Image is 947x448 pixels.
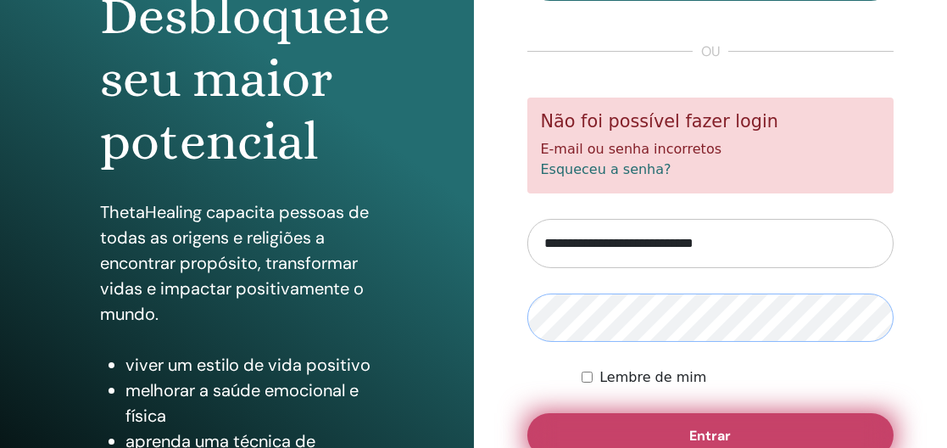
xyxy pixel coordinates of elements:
[701,42,720,60] font: ou
[125,379,359,427] font: melhorar a saúde emocional e física
[582,367,894,388] div: Mantenha-me autenticado indefinidamente ou até que eu faça logout manualmente
[541,111,779,132] font: Não foi possível fazer login
[599,369,706,385] font: Lembre de mim
[689,427,731,445] font: Entrar
[541,161,671,177] a: Esqueceu a senha?
[125,354,370,376] font: viver um estilo de vida positivo
[100,201,369,325] font: ThetaHealing capacita pessoas de todas as origens e religiões a encontrar propósito, transformar ...
[541,141,722,157] font: E-mail ou senha incorretos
